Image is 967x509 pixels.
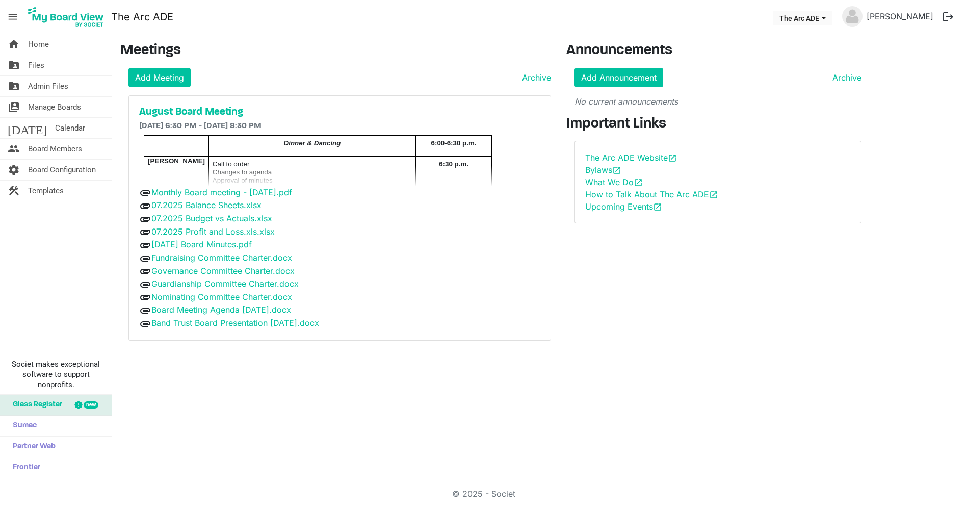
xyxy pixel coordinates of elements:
[111,7,173,27] a: The Arc ADE
[151,252,292,263] a: Fundraising Committee Charter.docx
[139,121,540,131] h6: [DATE] 6:30 PM - [DATE] 8:30 PM
[8,437,56,457] span: Partner Web
[28,34,49,55] span: Home
[773,11,832,25] button: The Arc ADE dropdownbutton
[151,318,319,328] a: Band Trust Board Presentation [DATE].docx
[139,291,151,303] span: attachment
[139,278,151,291] span: attachment
[28,139,82,159] span: Board Members
[139,213,151,225] span: attachment
[151,304,291,315] a: Board Meeting Agenda [DATE].docx
[151,278,299,289] a: Guardianship Committee Charter.docx
[151,266,295,276] a: Governance Committee Charter.docx
[25,4,107,30] img: My Board View Logo
[8,181,20,201] span: construction
[574,68,663,87] a: Add Announcement
[937,6,959,28] button: logout
[566,42,870,60] h3: Announcements
[8,160,20,180] span: settings
[8,118,47,138] span: [DATE]
[139,265,151,277] span: attachment
[28,97,81,117] span: Manage Boards
[28,181,64,201] span: Templates
[25,4,111,30] a: My Board View Logo
[431,139,477,147] span: 6:00-6:30 p.m.
[84,401,98,409] div: new
[128,68,191,87] a: Add Meeting
[8,395,62,415] span: Glass Register
[574,95,861,108] p: No current announcements
[55,118,85,138] span: Calendar
[612,166,621,175] span: open_in_new
[28,55,44,75] span: Files
[585,201,662,212] a: Upcoming Eventsopen_in_new
[863,6,937,27] a: [PERSON_NAME]
[653,202,662,212] span: open_in_new
[566,116,870,133] h3: Important Links
[3,7,22,27] span: menu
[585,152,677,163] a: The Arc ADE Websiteopen_in_new
[151,200,262,210] a: 07.2025 Balance Sheets.xlsx
[151,239,252,249] a: [DATE] Board Minutes.pdf
[8,76,20,96] span: folder_shared
[439,160,468,168] span: 6:30 p.m.
[148,157,205,165] span: [PERSON_NAME]
[518,71,551,84] a: Archive
[120,42,551,60] h3: Meetings
[668,154,677,163] span: open_in_new
[139,252,151,265] span: attachment
[139,187,151,199] span: attachment
[139,304,151,317] span: attachment
[8,416,37,436] span: Sumac
[634,178,643,187] span: open_in_new
[842,6,863,27] img: no-profile-picture.svg
[151,213,272,223] a: 07.2025 Budget vs Actuals.xlsx
[151,226,275,237] a: 07.2025 Profit and Loss.xls.xlsx
[139,318,151,330] span: attachment
[452,489,515,499] a: © 2025 - Societ
[8,457,40,478] span: Frontier
[585,165,621,175] a: Bylawsopen_in_new
[213,168,272,176] span: Changes to agenda
[213,160,250,168] span: Call to order
[8,34,20,55] span: home
[284,139,341,147] span: Dinner & Dancing
[585,177,643,187] a: What We Doopen_in_new
[151,187,292,197] a: Monthly Board meeting - [DATE].pdf
[8,139,20,159] span: people
[151,292,292,302] a: Nominating Committee Charter.docx
[213,176,273,184] span: Approval of minutes
[139,239,151,251] span: attachment
[5,359,107,390] span: Societ makes exceptional software to support nonprofits.
[139,226,151,238] span: attachment
[28,160,96,180] span: Board Configuration
[139,200,151,212] span: attachment
[8,55,20,75] span: folder_shared
[709,190,718,199] span: open_in_new
[585,189,718,199] a: How to Talk About The Arc ADEopen_in_new
[828,71,861,84] a: Archive
[28,76,68,96] span: Admin Files
[139,106,540,118] a: August Board Meeting
[8,97,20,117] span: switch_account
